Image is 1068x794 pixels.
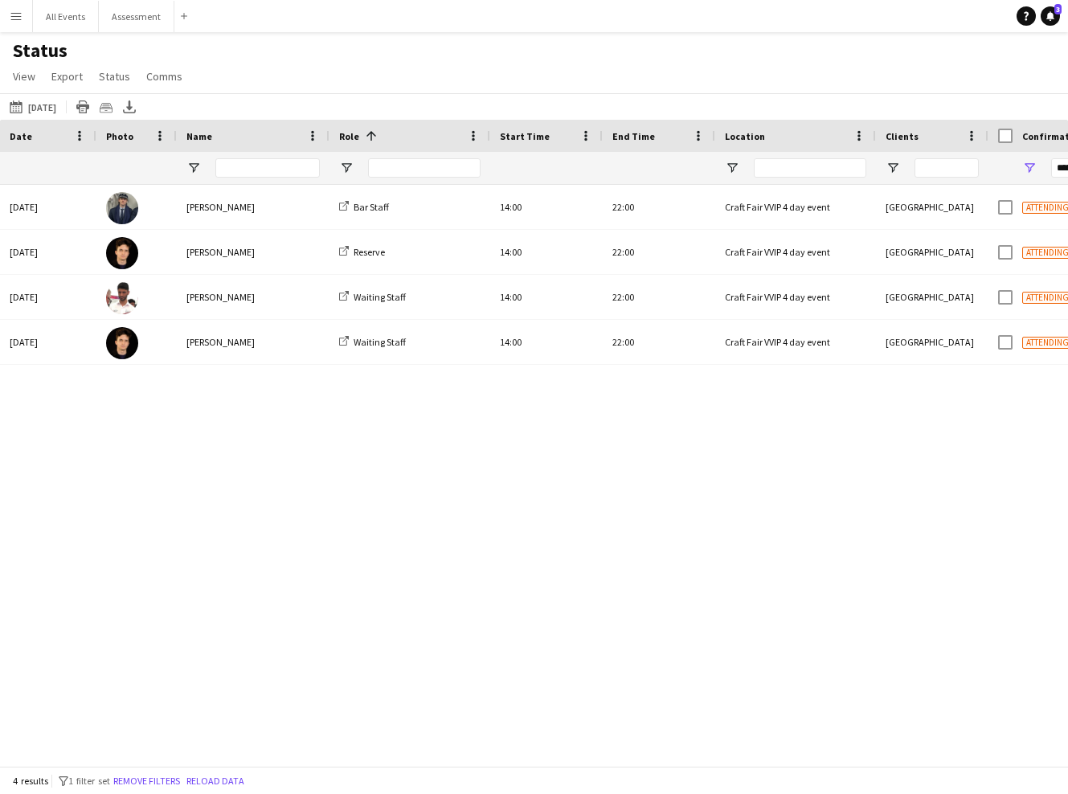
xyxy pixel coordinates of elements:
[96,97,116,117] app-action-btn: Crew files as ZIP
[13,69,35,84] span: View
[368,158,481,178] input: Role Filter Input
[339,201,389,213] a: Bar Staff
[186,291,255,303] span: [PERSON_NAME]
[106,192,138,224] img: Charlie Hill
[603,185,715,229] div: 22:00
[715,230,876,274] div: Craft Fair VVIP 4 day event
[106,282,138,314] img: Ahmed Al-Khayat
[339,291,406,303] a: Waiting Staff
[612,130,655,142] span: End Time
[33,1,99,32] button: All Events
[73,97,92,117] app-action-btn: Print
[715,185,876,229] div: Craft Fair VVIP 4 day event
[51,69,83,84] span: Export
[106,130,133,142] span: Photo
[68,775,110,787] span: 1 filter set
[140,66,189,87] a: Comms
[146,69,182,84] span: Comms
[490,320,603,364] div: 14:00
[6,97,59,117] button: [DATE]
[603,320,715,364] div: 22:00
[490,185,603,229] div: 14:00
[45,66,89,87] a: Export
[10,130,32,142] span: Date
[886,161,900,175] button: Open Filter Menu
[876,230,988,274] div: [GEOGRAPHIC_DATA]
[6,66,42,87] a: View
[915,158,979,178] input: Clients Filter Input
[354,246,385,258] span: Reserve
[354,201,389,213] span: Bar Staff
[215,158,320,178] input: Name Filter Input
[490,230,603,274] div: 14:00
[876,320,988,364] div: [GEOGRAPHIC_DATA]
[715,275,876,319] div: Craft Fair VVIP 4 day event
[186,161,201,175] button: Open Filter Menu
[186,201,255,213] span: [PERSON_NAME]
[339,246,385,258] a: Reserve
[1022,161,1037,175] button: Open Filter Menu
[1041,6,1060,26] a: 3
[120,97,139,117] app-action-btn: Export XLSX
[876,185,988,229] div: [GEOGRAPHIC_DATA]
[339,336,406,348] a: Waiting Staff
[106,327,138,359] img: Richard Windsor
[725,130,765,142] span: Location
[110,772,183,790] button: Remove filters
[186,246,255,258] span: [PERSON_NAME]
[500,130,550,142] span: Start Time
[183,772,248,790] button: Reload data
[339,161,354,175] button: Open Filter Menu
[715,320,876,364] div: Craft Fair VVIP 4 day event
[754,158,866,178] input: Location Filter Input
[886,130,919,142] span: Clients
[186,130,212,142] span: Name
[490,275,603,319] div: 14:00
[1054,4,1062,14] span: 3
[186,336,255,348] span: [PERSON_NAME]
[603,275,715,319] div: 22:00
[876,275,988,319] div: [GEOGRAPHIC_DATA]
[339,130,359,142] span: Role
[99,1,174,32] button: Assessment
[603,230,715,274] div: 22:00
[92,66,137,87] a: Status
[354,291,406,303] span: Waiting Staff
[725,161,739,175] button: Open Filter Menu
[99,69,130,84] span: Status
[354,336,406,348] span: Waiting Staff
[106,237,138,269] img: Richard Windsor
